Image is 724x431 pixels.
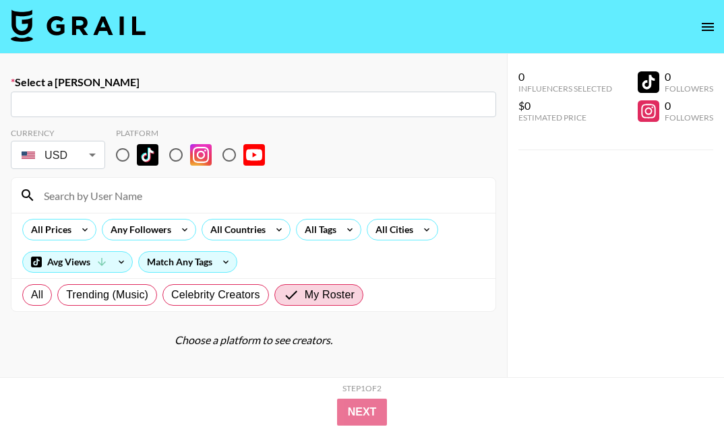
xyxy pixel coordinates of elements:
img: Grail Talent [11,9,146,42]
div: All Cities [367,220,416,240]
label: Select a [PERSON_NAME] [11,75,496,89]
span: All [31,287,43,303]
button: open drawer [694,13,721,40]
div: Estimated Price [518,112,612,123]
div: Any Followers [102,220,174,240]
img: YouTube [243,144,265,166]
div: Followers [665,84,713,94]
div: Step 1 of 2 [342,383,382,393]
div: All Countries [202,220,268,240]
div: Avg Views [23,252,132,272]
div: $0 [518,99,612,112]
img: TikTok [137,144,158,166]
span: Trending (Music) [66,287,148,303]
div: USD [13,143,102,167]
span: Celebrity Creators [171,287,260,303]
div: Influencers Selected [518,84,612,94]
div: Choose a platform to see creators. [11,333,496,347]
div: Platform [116,128,276,138]
div: All Prices [23,220,74,240]
input: Search by User Name [36,185,487,206]
div: Followers [665,112,713,123]
div: 0 [665,70,713,84]
span: My Roster [305,287,355,303]
div: 0 [518,70,612,84]
img: Instagram [190,144,212,166]
div: Currency [11,128,105,138]
button: Next [337,399,388,426]
div: 0 [665,99,713,112]
div: Match Any Tags [139,252,237,272]
div: All Tags [297,220,339,240]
